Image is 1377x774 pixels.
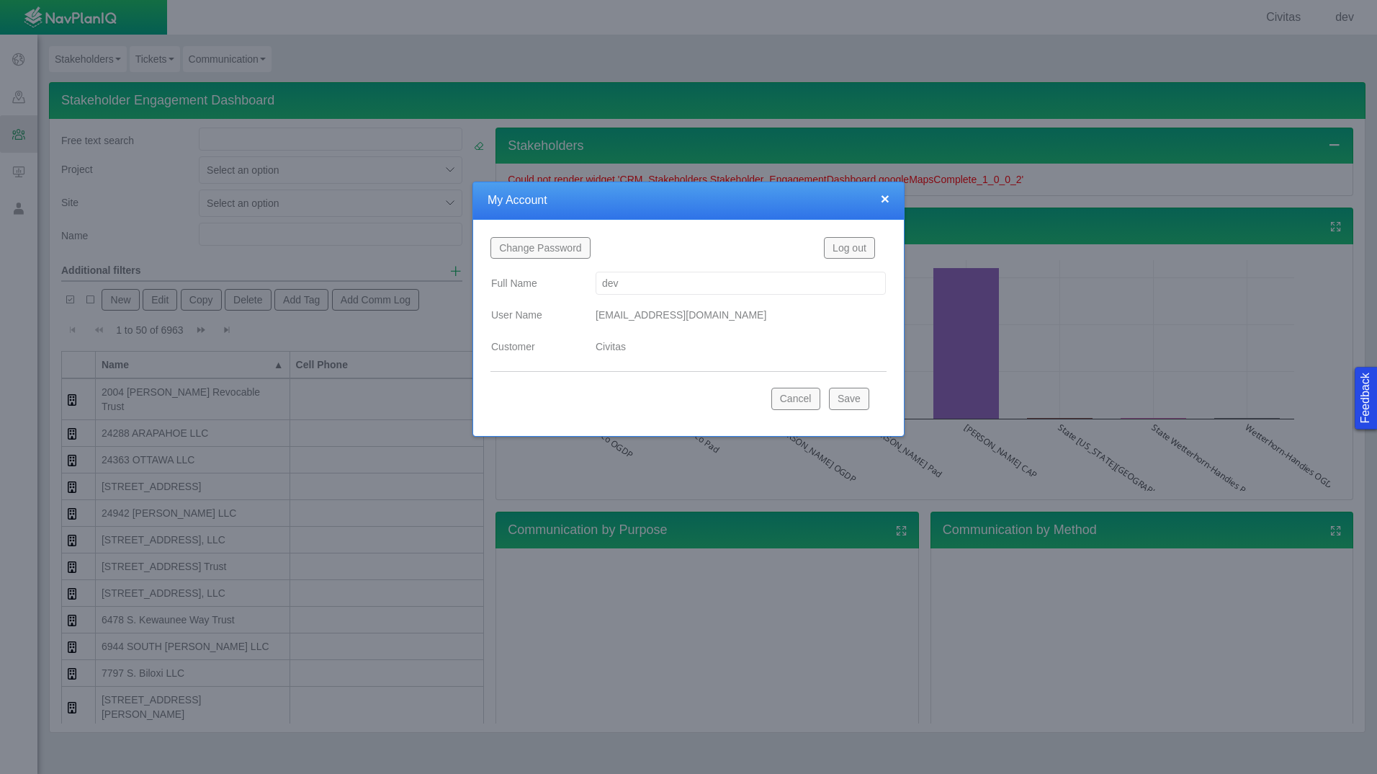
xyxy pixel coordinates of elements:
label: Full Name [480,270,584,296]
button: Cancel [771,388,820,409]
label: Customer [480,334,584,360]
button: Save [829,388,869,409]
h4: My Account [488,193,889,208]
div: [EMAIL_ADDRESS][DOMAIN_NAME] [596,302,886,328]
button: Log out [824,237,875,259]
button: close [881,191,889,206]
label: User Name [480,302,584,328]
div: Civitas [596,334,886,360]
button: Change Password [490,237,591,259]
